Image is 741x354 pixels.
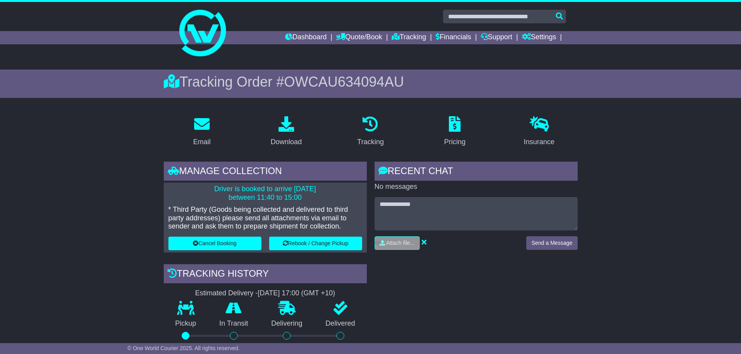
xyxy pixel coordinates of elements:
[526,236,577,250] button: Send a Message
[258,289,335,298] div: [DATE] 17:00 (GMT +10)
[352,113,389,150] a: Tracking
[444,137,466,147] div: Pricing
[519,113,560,150] a: Insurance
[285,31,327,44] a: Dashboard
[436,31,471,44] a: Financials
[128,345,240,351] span: © One World Courier 2025. All rights reserved.
[522,31,556,44] a: Settings
[168,206,362,231] p: * Third Party (Goods being collected and delivered to third party addresses) please send all atta...
[314,319,367,328] p: Delivered
[439,113,471,150] a: Pricing
[193,137,210,147] div: Email
[357,137,384,147] div: Tracking
[271,137,302,147] div: Download
[284,74,404,90] span: OWCAU634094AU
[392,31,426,44] a: Tracking
[336,31,382,44] a: Quote/Book
[269,237,362,250] button: Rebook / Change Pickup
[164,162,367,183] div: Manage collection
[168,185,362,202] p: Driver is booked to arrive [DATE] between 11:40 to 15:00
[188,113,215,150] a: Email
[524,137,555,147] div: Insurance
[375,183,578,191] p: No messages
[164,319,208,328] p: Pickup
[208,319,260,328] p: In Transit
[481,31,512,44] a: Support
[266,113,307,150] a: Download
[164,264,367,285] div: Tracking history
[168,237,261,250] button: Cancel Booking
[164,73,578,90] div: Tracking Order #
[260,319,314,328] p: Delivering
[164,289,367,298] div: Estimated Delivery -
[375,162,578,183] div: RECENT CHAT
